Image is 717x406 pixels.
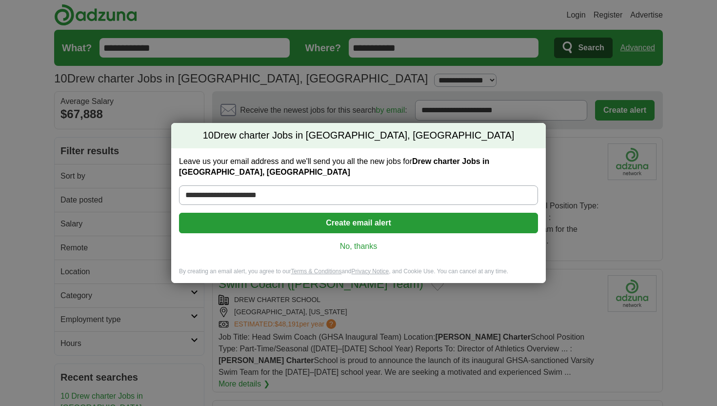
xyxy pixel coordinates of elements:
a: Privacy Notice [352,268,389,275]
a: No, thanks [187,241,530,252]
button: Create email alert [179,213,538,233]
a: Terms & Conditions [291,268,341,275]
h2: Drew charter Jobs in [GEOGRAPHIC_DATA], [GEOGRAPHIC_DATA] [171,123,546,148]
div: By creating an email alert, you agree to our and , and Cookie Use. You can cancel at any time. [171,267,546,284]
strong: Drew charter Jobs in [GEOGRAPHIC_DATA], [GEOGRAPHIC_DATA] [179,157,489,176]
label: Leave us your email address and we'll send you all the new jobs for [179,156,538,178]
span: 10 [203,129,214,142]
